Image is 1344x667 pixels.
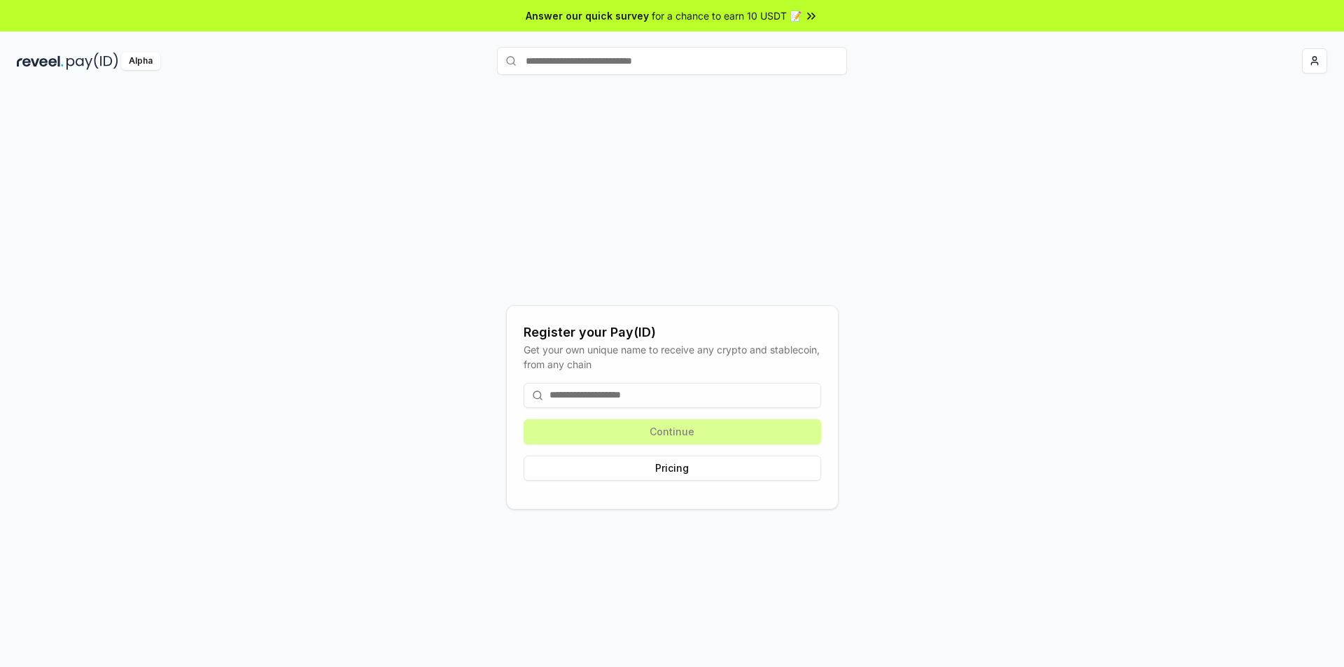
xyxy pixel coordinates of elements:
[66,52,118,70] img: pay_id
[524,456,821,481] button: Pricing
[121,52,160,70] div: Alpha
[524,342,821,372] div: Get your own unique name to receive any crypto and stablecoin, from any chain
[652,8,801,23] span: for a chance to earn 10 USDT 📝
[17,52,64,70] img: reveel_dark
[524,323,821,342] div: Register your Pay(ID)
[526,8,649,23] span: Answer our quick survey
